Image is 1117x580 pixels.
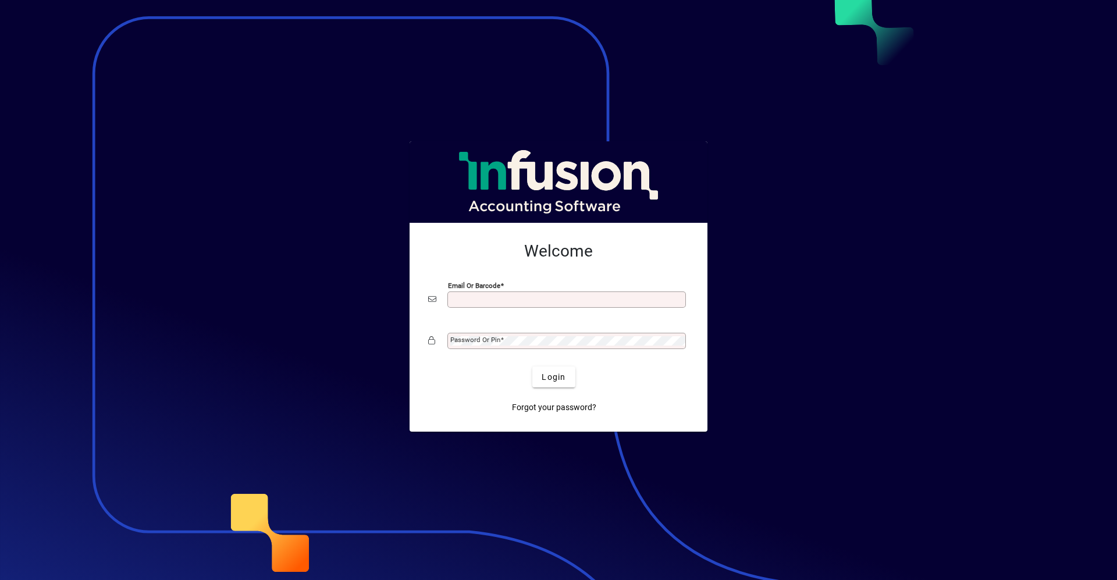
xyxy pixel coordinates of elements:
[532,366,575,387] button: Login
[450,336,500,344] mat-label: Password or Pin
[512,401,596,414] span: Forgot your password?
[448,282,500,290] mat-label: Email or Barcode
[542,371,565,383] span: Login
[428,241,689,261] h2: Welcome
[507,397,601,418] a: Forgot your password?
